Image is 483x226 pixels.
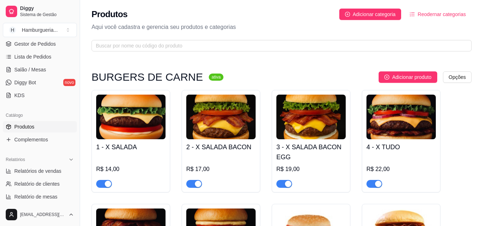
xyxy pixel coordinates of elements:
img: product-image [96,95,166,139]
div: R$ 19,00 [276,165,346,174]
span: Produtos [14,123,34,130]
span: Relatórios [6,157,25,162]
div: R$ 22,00 [366,165,436,174]
button: Adicionar categoria [339,9,401,20]
span: Relatórios de vendas [14,167,61,175]
span: Adicionar produto [392,73,432,81]
span: Diggy Bot [14,79,36,86]
span: Relatório de clientes [14,180,60,187]
span: Gestor de Pedidos [14,40,56,47]
div: R$ 14,00 [96,165,166,174]
a: DiggySistema de Gestão [3,3,77,20]
span: KDS [14,92,25,99]
span: Reodernar categorias [418,10,466,18]
a: Salão / Mesas [3,64,77,75]
span: [EMAIL_ADDRESS][DOMAIN_NAME] [20,212,65,217]
button: [EMAIL_ADDRESS][DOMAIN_NAME] [3,206,77,223]
a: Relatório de mesas [3,191,77,202]
span: Salão / Mesas [14,66,46,73]
h4: 4 - X TUDO [366,142,436,152]
div: Hamburgueria ... [22,26,58,34]
a: Lista de Pedidos [3,51,77,62]
a: Complementos [3,134,77,145]
a: Gestor de Pedidos [3,38,77,50]
span: Complementos [14,136,48,143]
h4: 3 - X SALADA BACON EGG [276,142,346,162]
button: Select a team [3,23,77,37]
p: Aqui você cadastra e gerencia seu produtos e categorias [92,23,472,31]
a: Diggy Botnovo [3,77,77,88]
span: Sistema de Gestão [20,12,74,17]
div: Catálogo [3,110,77,121]
span: Adicionar categoria [353,10,396,18]
span: H [9,26,16,34]
button: Adicionar produto [379,71,437,83]
img: product-image [186,95,256,139]
span: Relatório de mesas [14,193,58,200]
span: Diggy [20,5,74,12]
a: KDS [3,90,77,101]
button: Opções [443,71,472,83]
div: R$ 17,00 [186,165,256,174]
span: Opções [449,73,466,81]
img: product-image [366,95,436,139]
a: Relatório de clientes [3,178,77,190]
button: Reodernar categorias [404,9,472,20]
h3: BURGERS DE CARNE [92,73,203,81]
a: Relatórios de vendas [3,165,77,177]
span: plus-circle [384,75,389,80]
span: plus-circle [345,12,350,17]
a: Produtos [3,121,77,132]
sup: ativa [209,74,223,81]
h4: 2 - X SALADA BACON [186,142,256,152]
img: product-image [276,95,346,139]
h4: 1 - X SALADA [96,142,166,152]
input: Buscar por nome ou código do produto [96,42,462,50]
span: Lista de Pedidos [14,53,51,60]
h2: Produtos [92,9,128,20]
span: ordered-list [410,12,415,17]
